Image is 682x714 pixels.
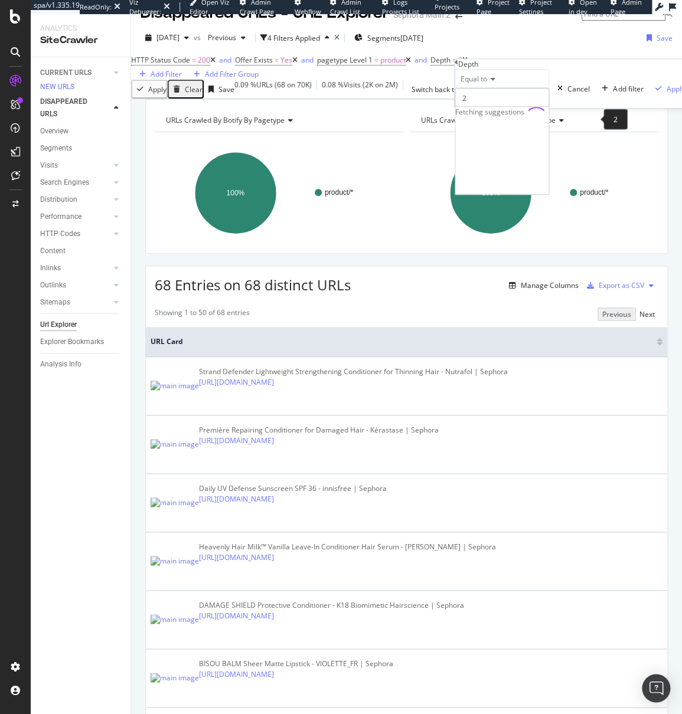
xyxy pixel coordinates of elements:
[294,7,321,16] span: Webflow
[227,189,245,198] text: 100%
[40,34,121,47] div: SiteCrawler
[151,336,654,347] span: URL Card
[40,159,110,172] a: Visits
[164,111,393,130] h4: URLs Crawled By Botify By pagetype
[199,435,274,446] a: [URL][DOMAIN_NAME]
[410,142,655,244] svg: A chart.
[40,176,89,189] div: Search Engines
[602,309,631,319] div: Previous
[40,142,72,155] div: Segments
[199,542,496,552] div: Heavenly Hair Milk™ Vanilla Leave-In Conditioner Hair Serum - [PERSON_NAME] | Sephora
[151,69,182,79] div: Add Filter
[151,556,199,566] img: main image
[260,28,334,47] button: 4 Filters Applied
[455,11,462,19] div: arrow-right-arrow-left
[40,296,110,309] a: Sitemaps
[40,211,110,223] a: Performance
[419,111,648,130] h4: URLs Crawled By Botify By gds_pagetype
[435,2,459,21] span: Projects List
[593,69,647,108] button: Add filter
[40,336,122,348] a: Explorer Bookmarks
[40,125,68,137] div: Overview
[131,55,190,65] span: HTTP Status Code
[40,24,121,34] div: Analytics
[40,228,80,240] div: HTTP Codes
[40,262,110,274] a: Inlinks
[40,245,122,257] a: Content
[40,159,58,172] div: Visits
[199,425,439,435] div: Première Repairing Conditioner for Damaged Hair - Kérastase | Sephora
[567,84,590,94] div: Cancel
[599,280,644,290] div: Export as CSV
[166,115,285,125] span: URLs Crawled By Botify By pagetype
[203,32,236,42] span: Previous
[199,366,508,377] div: Strand Defender Lightweight Strengthening Conditioner for Thinning Hair - Nutrafol | Sephora
[151,614,199,625] img: main image
[317,55,373,65] span: pagetype Level 1
[218,84,234,94] div: Save
[40,279,110,292] a: Outlinks
[205,69,259,79] div: Add Filter Group
[598,307,636,321] button: Previous
[185,68,262,80] button: Add Filter Group
[40,96,100,120] div: DISAPPEARED URLS
[204,80,234,99] button: Save
[461,74,487,84] span: Equal to
[40,358,81,371] div: Analysis Info
[216,54,235,65] button: and
[40,262,61,274] div: Inlinks
[350,28,428,47] button: Segments[DATE]
[192,55,196,65] span: =
[412,84,503,94] div: Switch back to Simple mode
[131,80,168,99] button: Apply
[642,674,670,702] div: Open Intercom Messenger
[40,245,66,257] div: Content
[151,381,199,391] img: main image
[141,4,389,24] div: Disappeared URLs - URL Explorer
[203,28,250,47] button: Previous
[199,494,274,504] a: [URL][DOMAIN_NAME]
[199,600,464,611] div: DAMAGE SHIELD Protective Conditioner - K18 Biomimetic Hairscience | Sephora
[298,54,317,65] button: and
[267,33,320,43] div: 4 Filters Applied
[40,142,122,155] a: Segments
[639,309,655,319] div: Next
[155,142,400,244] svg: A chart.
[40,358,122,371] a: Analysis Info
[40,82,74,92] div: NEW URLS
[234,80,312,99] div: 0.09 % URLs ( 68 on 70K )
[151,439,199,450] img: main image
[40,67,92,79] div: CURRENT URLS
[155,307,250,321] div: Showing 1 to 50 of 68 entries
[40,194,77,206] div: Distribution
[199,611,274,621] a: [URL][DOMAIN_NAME]
[199,483,387,494] div: Daily UV Defense Sunscreen SPF 36 - innisfree | Sephora
[40,228,110,240] a: HTTP Codes
[521,280,579,290] div: Manage Columns
[411,54,430,65] button: and
[156,32,180,42] span: 2025 Jul. 31st
[199,669,274,679] a: [URL][DOMAIN_NAME]
[275,55,279,65] span: =
[235,55,273,65] span: Offer Exists
[151,497,199,508] img: main image
[549,69,593,108] button: Cancel
[400,33,423,43] div: [DATE]
[580,189,608,197] text: product/*
[148,84,167,94] div: Apply
[481,189,500,198] text: 100%
[80,2,112,12] div: ReadOnly:
[155,275,351,294] span: 68 Entries on 68 distinct URLs
[141,28,194,47] button: [DATE]
[199,377,274,387] a: [URL][DOMAIN_NAME]
[40,96,110,120] a: DISAPPEARED URLS
[458,55,462,65] span: 2
[501,280,582,291] button: Manage Columns
[415,55,427,65] div: and
[199,659,393,669] div: BISOU BALM Sheer Matte Lipstick - VIOLETTE_FR | Sephora
[642,28,673,47] button: Save
[452,55,456,65] span: =
[458,59,478,69] div: Depth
